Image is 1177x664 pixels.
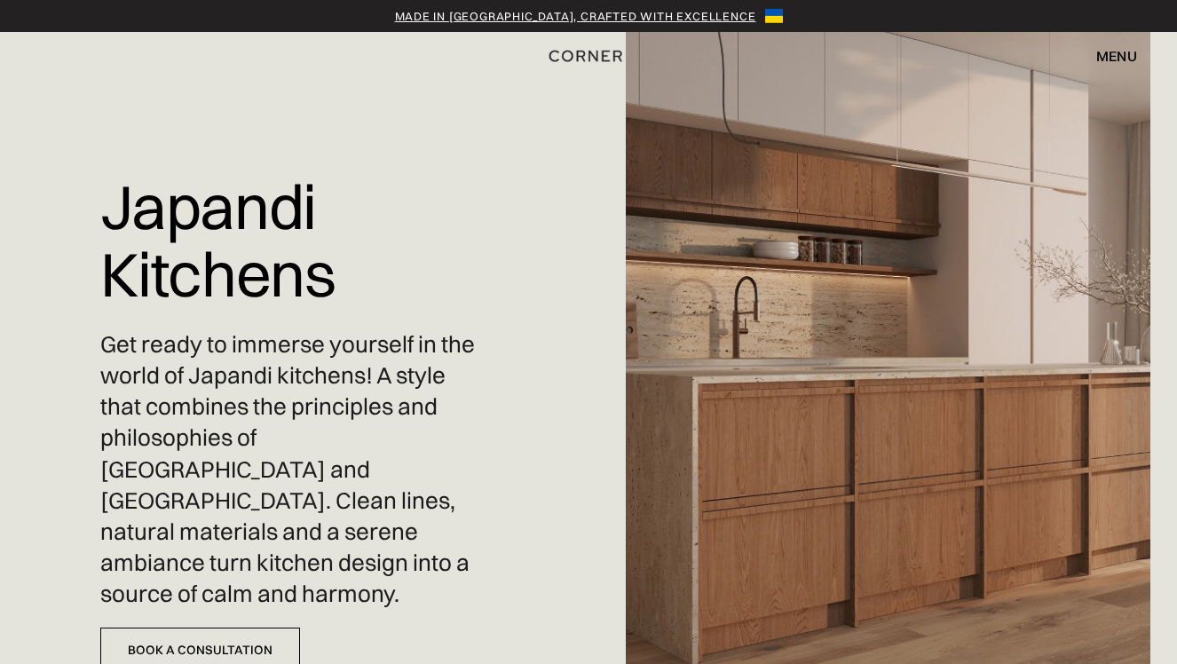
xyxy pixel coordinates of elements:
[1096,49,1137,63] div: menu
[1078,41,1137,71] div: menu
[395,7,756,25] a: Made in [GEOGRAPHIC_DATA], crafted with excellence
[100,160,478,320] h1: Japandi Kitchens
[539,44,638,67] a: home
[100,329,478,610] p: Get ready to immerse yourself in the world of Japandi kitchens! A style that combines the princip...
